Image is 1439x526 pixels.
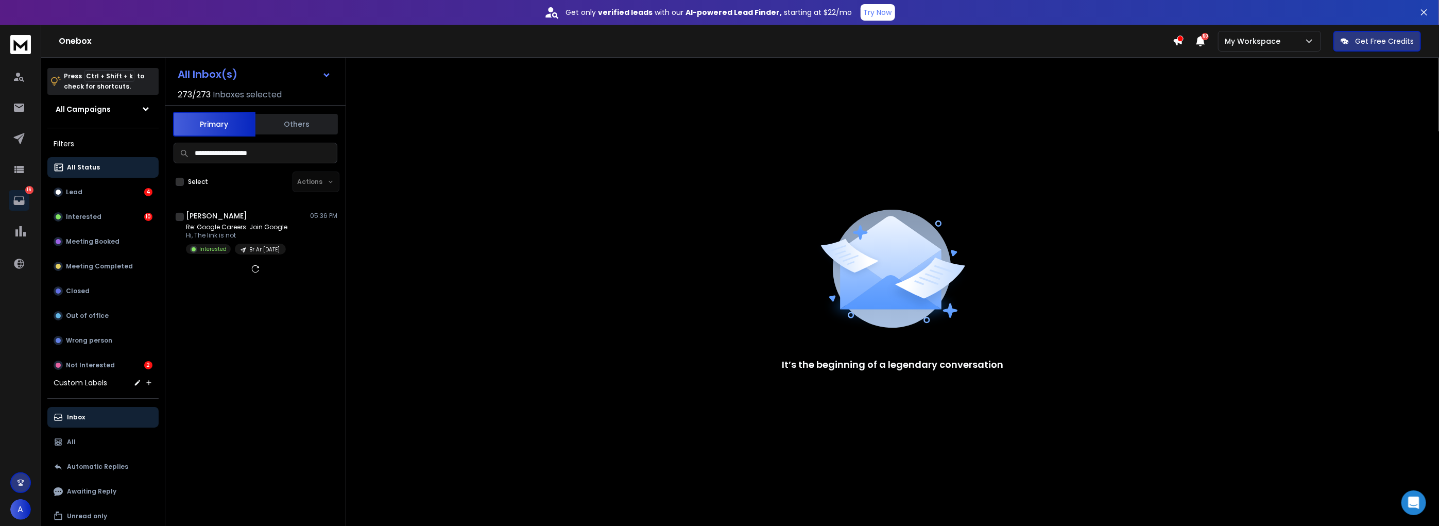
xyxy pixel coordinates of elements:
[67,438,76,446] p: All
[47,256,159,277] button: Meeting Completed
[186,223,287,231] p: Re: Google Careers: Join Google
[598,7,653,18] strong: verified leads
[47,157,159,178] button: All Status
[47,355,159,376] button: Not Interested2
[1401,490,1426,515] div: Open Intercom Messenger
[566,7,852,18] p: Get only with our starting at $22/mo
[66,237,119,246] p: Meeting Booked
[47,182,159,202] button: Lead4
[178,69,237,79] h1: All Inbox(s)
[66,213,101,221] p: Interested
[186,211,247,221] h1: [PERSON_NAME]
[144,188,152,196] div: 4
[255,113,338,135] button: Others
[864,7,892,18] p: Try Now
[67,413,85,421] p: Inbox
[66,287,90,295] p: Closed
[47,137,159,151] h3: Filters
[64,71,144,92] p: Press to check for shortcuts.
[173,112,255,137] button: Primary
[1225,36,1284,46] p: My Workspace
[186,231,287,240] p: Hi, The link is not
[47,306,159,326] button: Out of office
[59,35,1173,47] h1: Onebox
[310,212,337,220] p: 05:36 PM
[199,245,227,253] p: Interested
[66,188,82,196] p: Lead
[56,104,111,114] h1: All Campaigns
[1333,31,1421,52] button: Get Free Credits
[144,361,152,369] div: 2
[178,89,211,101] span: 273 / 273
[67,512,107,520] p: Unread only
[47,456,159,477] button: Automatic Replies
[47,207,159,227] button: Interested10
[169,64,339,84] button: All Inbox(s)
[47,407,159,428] button: Inbox
[66,336,112,345] p: Wrong person
[144,213,152,221] div: 10
[66,312,109,320] p: Out of office
[67,463,128,471] p: Automatic Replies
[47,432,159,452] button: All
[67,487,116,496] p: Awaiting Reply
[10,499,31,520] button: A
[686,7,782,18] strong: AI-powered Lead Finder,
[84,70,134,82] span: Ctrl + Shift + k
[54,378,107,388] h3: Custom Labels
[47,281,159,301] button: Closed
[1355,36,1414,46] p: Get Free Credits
[47,231,159,252] button: Meeting Booked
[249,246,280,253] p: Br Ar [DATE]
[1202,33,1209,40] span: 50
[66,262,133,270] p: Meeting Completed
[25,186,33,194] p: 16
[47,330,159,351] button: Wrong person
[188,178,208,186] label: Select
[47,99,159,120] button: All Campaigns
[782,358,1003,372] p: It’s the beginning of a legendary conversation
[10,35,31,54] img: logo
[861,4,895,21] button: Try Now
[9,190,29,211] a: 16
[67,163,100,172] p: All Status
[66,361,115,369] p: Not Interested
[213,89,282,101] h3: Inboxes selected
[47,481,159,502] button: Awaiting Reply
